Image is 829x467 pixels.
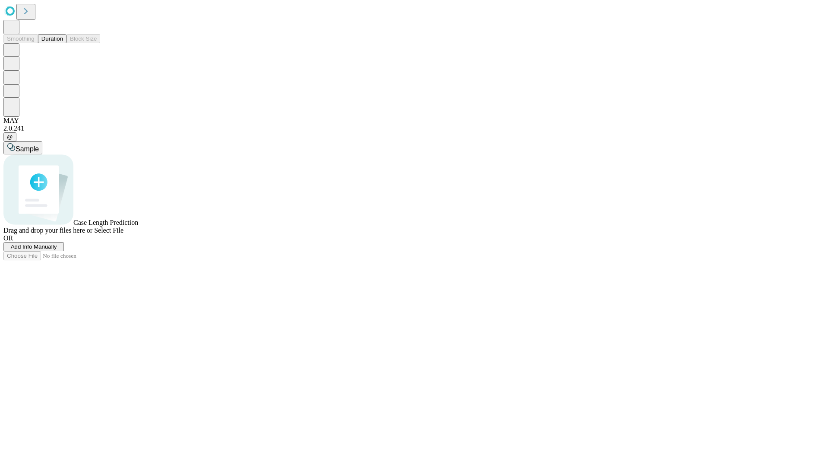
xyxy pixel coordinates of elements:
[66,34,100,43] button: Block Size
[3,34,38,43] button: Smoothing
[3,117,826,125] div: MAY
[3,227,92,234] span: Drag and drop your files here or
[94,227,123,234] span: Select File
[3,125,826,132] div: 2.0.241
[16,145,39,153] span: Sample
[73,219,138,226] span: Case Length Prediction
[3,242,64,251] button: Add Info Manually
[11,243,57,250] span: Add Info Manually
[7,134,13,140] span: @
[3,141,42,154] button: Sample
[3,234,13,242] span: OR
[38,34,66,43] button: Duration
[3,132,16,141] button: @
